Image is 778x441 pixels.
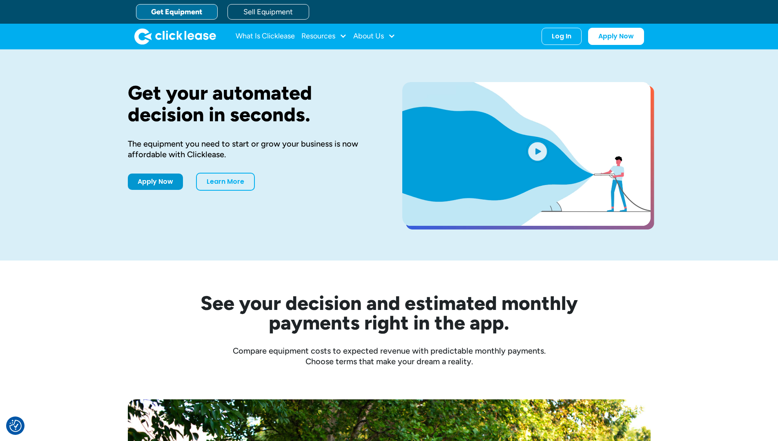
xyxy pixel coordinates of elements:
img: Revisit consent button [9,420,22,432]
div: About Us [353,28,395,45]
div: Log In [552,32,571,40]
a: Apply Now [588,28,644,45]
a: home [134,28,216,45]
a: Get Equipment [136,4,218,20]
a: Apply Now [128,174,183,190]
div: Compare equipment costs to expected revenue with predictable monthly payments. Choose terms that ... [128,345,651,367]
a: Learn More [196,173,255,191]
a: Sell Equipment [227,4,309,20]
div: The equipment you need to start or grow your business is now affordable with Clicklease. [128,138,376,160]
a: open lightbox [402,82,651,226]
img: Clicklease logo [134,28,216,45]
button: Consent Preferences [9,420,22,432]
a: What Is Clicklease [236,28,295,45]
img: Blue play button logo on a light blue circular background [526,140,548,163]
div: Resources [301,28,347,45]
h1: Get your automated decision in seconds. [128,82,376,125]
h2: See your decision and estimated monthly payments right in the app. [161,293,618,332]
